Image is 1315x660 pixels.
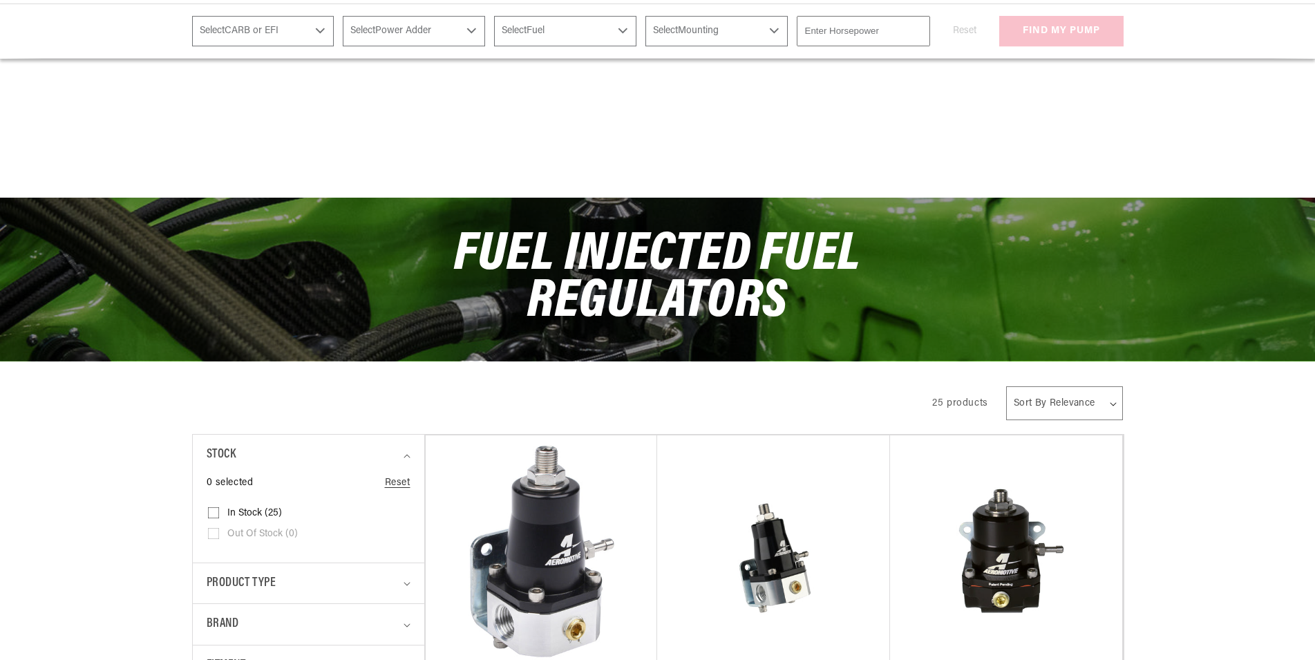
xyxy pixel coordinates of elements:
summary: Stock (0 selected) [207,435,410,475]
span: Brand [207,614,239,634]
span: Out of stock (0) [227,528,298,540]
span: Fuel Injected Fuel Regulators [454,228,861,330]
summary: Product type (0 selected) [207,563,410,604]
span: In stock (25) [227,507,282,520]
select: Fuel [494,16,636,46]
select: Mounting [645,16,788,46]
span: 0 selected [207,475,254,491]
span: Stock [207,445,236,465]
a: Reset [385,475,410,491]
select: Power Adder [343,16,485,46]
select: CARB or EFI [192,16,334,46]
summary: Brand (0 selected) [207,604,410,645]
span: 25 products [932,398,988,408]
input: Enter Horsepower [797,16,930,46]
span: Product type [207,574,276,594]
